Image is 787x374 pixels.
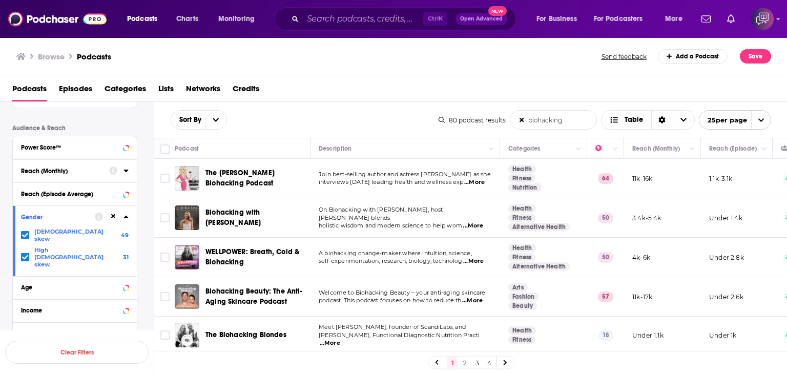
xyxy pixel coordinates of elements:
[205,330,286,340] a: The Biohacking Blondes
[572,143,585,155] button: Column Actions
[120,11,171,27] button: open menu
[319,178,463,185] span: interviews [DATE] leading health and wellness exp
[123,254,129,261] span: 31
[463,257,484,265] span: ...More
[319,206,443,221] span: On Biohacking with [PERSON_NAME], host [PERSON_NAME] blends
[21,304,129,317] button: Income
[740,49,771,64] button: Save
[158,80,174,101] a: Lists
[218,12,255,26] span: Monitoring
[598,330,613,340] p: 18
[34,228,116,242] span: [DEMOGRAPHIC_DATA] skew
[319,250,472,257] span: A biohacking change-maker where intuition, science,
[485,143,498,155] button: Column Actions
[160,292,170,301] span: Toggle select row
[205,287,302,306] span: Biohacking Beauty: The Anti-Aging Skincare Podcast
[21,140,129,153] button: Power Score™
[175,284,199,309] img: Biohacking Beauty: The Anti-Aging Skincare Podcast
[625,116,643,123] span: Table
[205,247,299,266] span: WELLPOWER: Breath, Cold & Biohacking
[508,262,570,271] a: Alternative Health
[21,144,120,151] div: Power Score™
[595,142,610,155] div: Power Score
[463,222,483,230] span: ...More
[175,323,199,347] img: The Biohacking Blondes
[127,12,157,26] span: Podcasts
[205,208,261,227] span: Biohacking with [PERSON_NAME]
[160,253,170,262] span: Toggle select row
[598,252,613,262] p: 50
[175,166,199,191] img: The Melanie Avalon Biohacking Podcast
[508,253,535,261] a: Fitness
[536,12,577,26] span: For Business
[723,10,739,28] a: Show notifications dropdown
[176,12,198,26] span: Charts
[319,297,461,304] span: podcast. This podcast focuses on how to reduce th
[160,330,170,340] span: Toggle select row
[121,232,129,239] span: 49
[21,210,95,223] button: Gender
[609,143,622,155] button: Column Actions
[205,207,307,228] a: Biohacking with [PERSON_NAME]
[12,80,47,101] a: Podcasts
[319,257,463,264] span: self-experimentation, research, biology, technolog
[751,8,774,30] img: User Profile
[21,281,129,294] button: Age
[709,174,733,183] p: 1.1k-3.1k
[160,174,170,183] span: Toggle select row
[205,111,226,129] button: open menu
[439,116,506,124] div: 80 podcast results
[508,302,537,310] a: Beauty
[697,10,715,28] a: Show notifications dropdown
[21,187,129,200] button: Reach (Episode Average)
[508,142,540,155] div: Categories
[709,331,736,340] p: Under 1k
[160,213,170,222] span: Toggle select row
[175,245,199,269] img: WELLPOWER: Breath, Cold & Biohacking
[460,16,503,22] span: Open Advanced
[205,247,307,267] a: WELLPOWER: Breath, Cold & Biohacking
[105,80,146,101] a: Categories
[8,9,107,29] a: Podchaser - Follow, Share and Rate Podcasts
[751,8,774,30] button: Show profile menu
[658,11,695,27] button: open menu
[77,52,111,61] a: Podcasts
[319,323,466,330] span: Meet [PERSON_NAME], founder of ScandiLabs, and
[508,283,528,292] a: Arts
[632,142,680,155] div: Reach (Monthly)
[319,289,485,296] span: Welcome to Biohacking Beauty – your anti-aging skincare
[205,168,307,189] a: The [PERSON_NAME] Biohacking Podcast
[508,326,536,335] a: Health
[709,253,744,262] p: Under 2.8k
[12,124,137,132] p: Audience & Reach
[462,297,483,305] span: ...More
[632,214,661,222] p: 3.4k-5.4k
[709,293,743,301] p: Under 2.6k
[171,110,227,130] h2: Choose List sort
[175,205,199,230] a: Biohacking with Brittany
[233,80,259,101] a: Credits
[38,52,65,61] h3: Browse
[598,213,613,223] p: 50
[632,293,652,301] p: 11k-17k
[447,357,458,369] a: 1
[484,357,494,369] a: 4
[665,12,682,26] span: More
[171,116,205,123] button: open menu
[598,173,613,183] p: 64
[5,341,149,364] button: Clear Filters
[59,80,92,101] span: Episodes
[205,330,286,339] span: The Biohacking Blondes
[508,214,535,222] a: Fitness
[13,322,137,345] button: Show More
[171,116,205,123] span: Sort By
[284,7,526,31] div: Search podcasts, credits, & more...
[508,165,536,173] a: Health
[686,143,698,155] button: Column Actions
